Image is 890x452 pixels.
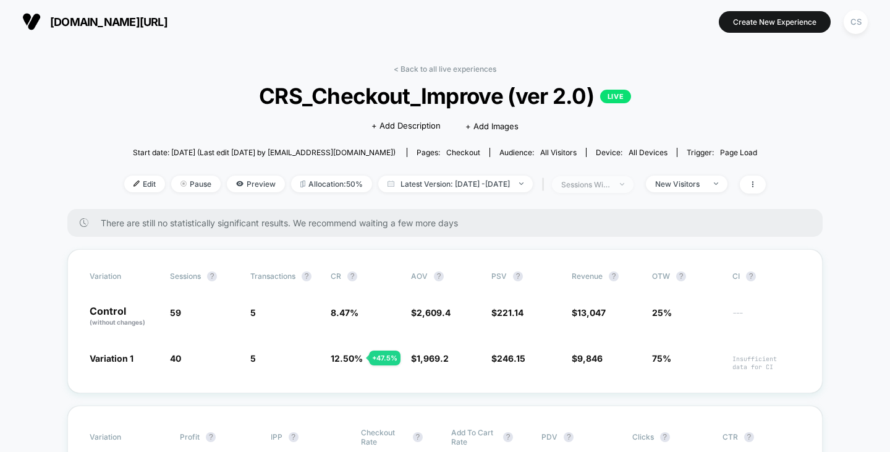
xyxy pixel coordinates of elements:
span: Pause [171,176,221,192]
button: ? [744,432,754,442]
div: + 47.5 % [369,351,400,365]
span: all devices [629,148,667,157]
div: Pages: [417,148,480,157]
span: checkout [446,148,480,157]
span: 59 [170,307,181,318]
button: ? [434,271,444,281]
img: calendar [388,181,394,187]
span: Preview [227,176,285,192]
span: 40 [170,353,181,364]
span: 5 [250,353,256,364]
span: $ [572,307,606,318]
span: There are still no statistically significant results. We recommend waiting a few more days [101,218,798,228]
span: CRS_Checkout_Improve (ver 2.0) [156,83,734,109]
img: Visually logo [22,12,41,31]
span: Latest Version: [DATE] - [DATE] [378,176,533,192]
span: CR [331,271,341,281]
span: $ [411,307,451,318]
span: PDV [541,432,557,441]
span: [DOMAIN_NAME][URL] [50,15,167,28]
span: $ [491,307,523,318]
button: CS [840,9,871,35]
div: Audience: [499,148,577,157]
button: ? [660,432,670,442]
div: Trigger: [687,148,757,157]
span: $ [411,353,449,364]
span: --- [732,309,800,327]
span: 25% [652,307,672,318]
img: end [620,183,624,185]
img: edit [133,181,140,187]
span: 1,969.2 [417,353,449,364]
span: 75% [652,353,671,364]
button: ? [347,271,357,281]
span: All Visitors [540,148,577,157]
img: rebalance [300,181,305,187]
span: + Add Description [371,120,441,132]
button: ? [564,432,574,442]
span: 13,047 [577,307,606,318]
button: [DOMAIN_NAME][URL] [19,12,171,32]
button: ? [413,432,423,442]
span: 5 [250,307,256,318]
span: Variation 1 [90,353,133,364]
img: end [519,182,523,185]
span: 246.15 [497,353,525,364]
span: Clicks [632,432,654,441]
span: Sessions [170,271,201,281]
a: < Back to all live experiences [394,64,496,74]
span: IPP [271,432,282,441]
span: | [539,176,552,194]
span: Start date: [DATE] (Last edit [DATE] by [EMAIL_ADDRESS][DOMAIN_NAME]) [133,148,396,157]
span: PSV [491,271,507,281]
button: ? [513,271,523,281]
button: ? [746,271,756,281]
span: Insufficient data for CI [732,355,800,371]
span: Checkout Rate [361,428,407,446]
span: Edit [124,176,165,192]
p: Control [90,306,158,327]
span: Add To Cart Rate [451,428,497,446]
span: AOV [411,271,428,281]
span: CI [732,271,800,281]
span: Allocation: 50% [291,176,372,192]
span: OTW [652,271,720,281]
span: CTR [723,432,738,441]
button: ? [289,432,299,442]
span: Transactions [250,271,295,281]
span: 9,846 [577,353,603,364]
span: 12.50 % [331,353,363,364]
span: $ [491,353,525,364]
span: $ [572,353,603,364]
span: (without changes) [90,318,145,326]
button: ? [206,432,216,442]
span: Variation [90,428,158,446]
span: Revenue [572,271,603,281]
span: Profit [180,432,200,441]
img: end [714,182,718,185]
div: sessions with impression [561,180,611,189]
span: Device: [586,148,677,157]
span: 221.14 [497,307,523,318]
div: CS [844,10,868,34]
button: ? [503,432,513,442]
button: ? [609,271,619,281]
span: 2,609.4 [417,307,451,318]
button: ? [676,271,686,281]
button: Create New Experience [719,11,831,33]
span: + Add Images [465,121,519,131]
button: ? [302,271,311,281]
span: Variation [90,271,158,281]
img: end [180,181,187,187]
button: ? [207,271,217,281]
p: LIVE [600,90,631,103]
span: 8.47 % [331,307,358,318]
div: New Visitors [655,179,705,189]
span: Page Load [720,148,757,157]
